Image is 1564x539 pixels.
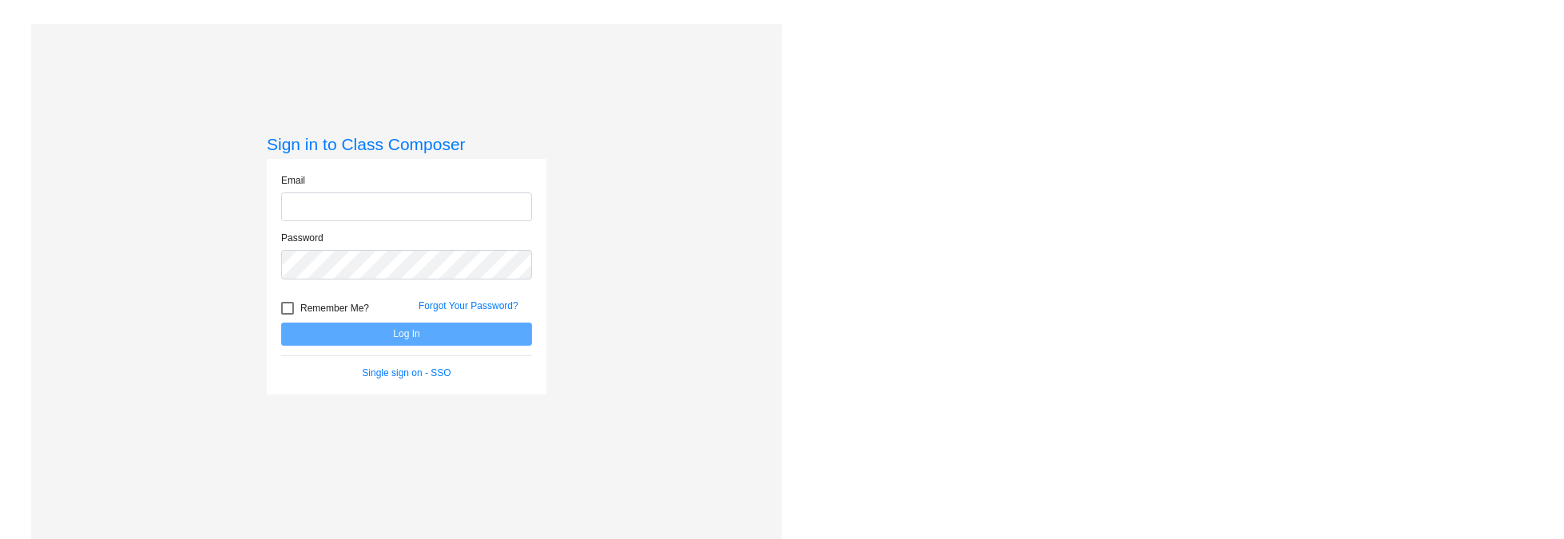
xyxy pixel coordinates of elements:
[419,300,518,311] a: Forgot Your Password?
[281,231,324,245] label: Password
[281,323,532,346] button: Log In
[267,134,546,154] h3: Sign in to Class Composer
[281,173,305,188] label: Email
[300,299,369,318] span: Remember Me?
[362,367,451,378] a: Single sign on - SSO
